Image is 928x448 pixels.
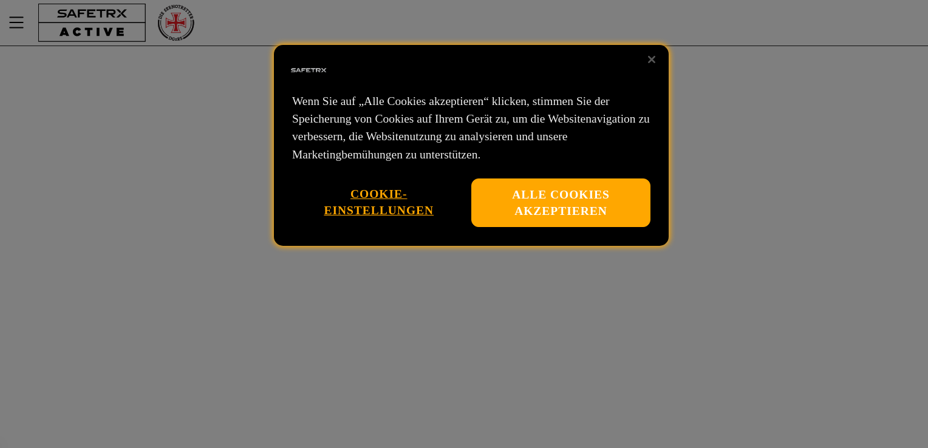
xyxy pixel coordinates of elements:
button: Alle Cookies akzeptieren [471,178,650,228]
div: Datenschutz [274,45,669,246]
button: Schließen [638,46,665,73]
button: Cookie-Einstellungen [298,178,460,226]
img: Firmenlogo [289,51,328,90]
p: Wenn Sie auf „Alle Cookies akzeptieren“ klicken, stimmen Sie der Speicherung von Cookies auf Ihre... [292,92,650,163]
